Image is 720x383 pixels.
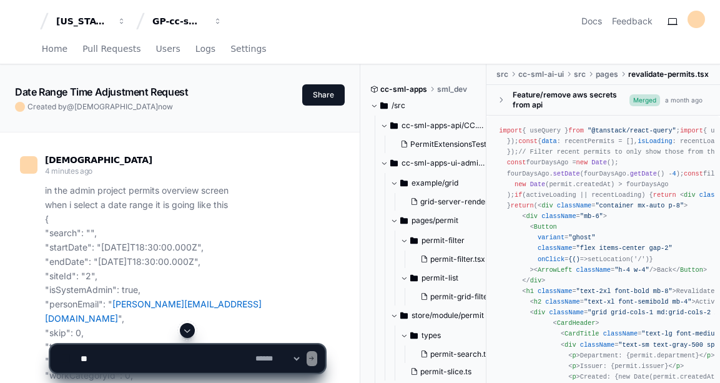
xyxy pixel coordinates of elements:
[630,170,657,177] span: getDate
[534,266,657,274] span: < = />
[538,234,565,241] span: variant
[158,102,173,111] span: now
[665,96,703,105] div: a month ago
[390,173,498,193] button: example/grid
[507,159,526,166] span: const
[588,127,676,134] span: "@tanstack/react-query"
[45,155,152,165] span: [DEMOGRAPHIC_DATA]
[400,268,506,288] button: permit-list
[518,69,564,79] span: cc-sml-ai-ui
[152,15,206,27] div: GP-cc-sml-apps
[638,137,672,145] span: isLoading
[541,212,576,220] span: className
[576,159,588,166] span: new
[534,309,545,316] span: div
[302,84,345,106] button: Share
[380,116,488,136] button: cc-sml-apps-api/CC.SML.Services.Tests/Extensions
[538,256,565,263] span: onClick
[400,176,408,191] svg: Directory
[56,15,110,27] div: [US_STATE] Pacific
[400,213,408,228] svg: Directory
[580,212,603,220] span: "mb-6"
[412,216,458,226] span: pages/permit
[422,236,465,246] span: permit-filter
[568,127,584,134] span: from
[557,202,591,209] span: className
[518,137,538,145] span: const
[402,158,488,168] span: cc-sml-apps-ui-admin/src
[653,191,676,199] span: return
[380,153,488,173] button: cc-sml-apps-ui-admin/src
[392,101,405,111] span: /src
[400,231,506,251] button: permit-filter
[390,156,398,171] svg: Directory
[405,193,500,211] button: grid-server-render.tsx
[576,287,673,295] span: "text-2xl font-bold mb-8"
[515,181,526,188] span: new
[45,166,92,176] span: 4 minutes ago
[684,191,695,199] span: div
[522,287,676,295] span: < = >
[74,102,158,111] span: [DEMOGRAPHIC_DATA]
[680,127,703,134] span: import
[557,319,596,327] span: CardHeader
[534,298,541,306] span: h2
[513,90,629,110] div: Feature/remove aws secrets from api
[390,118,398,133] svg: Directory
[534,223,557,231] span: Button
[390,306,498,326] button: store/module/permit
[538,202,688,209] span: < = >
[437,84,467,94] span: sml_dev
[684,170,703,177] span: const
[530,181,546,188] span: Date
[415,288,498,306] button: permit-grid-filter.ts
[195,35,215,64] a: Logs
[412,178,458,188] span: example/grid
[553,319,599,327] span: < >
[380,84,427,94] span: cc-sml-apps
[581,15,602,27] a: Docs
[673,170,676,177] span: 4
[526,212,537,220] span: div
[574,69,586,79] span: src
[42,35,67,64] a: Home
[612,15,653,27] button: Feedback
[430,254,485,264] span: permit-filter.tsx
[496,69,508,79] span: src
[51,10,131,32] button: [US_STATE] Pacific
[400,308,408,323] svg: Directory
[538,287,572,295] span: className
[412,311,484,321] span: store/module/permit
[156,35,180,64] a: Users
[156,45,180,52] span: Users
[584,298,692,306] span: "text-xl font-semibold mb-4"
[576,181,611,188] span: createdAt
[390,211,498,231] button: pages/permit
[629,94,660,106] span: Merged
[541,202,553,209] span: div
[680,266,703,274] span: Button
[15,86,188,98] app-text-character-animate: Date Range Time Adjustment Request
[420,197,500,207] span: grid-server-render.tsx
[614,266,649,274] span: "h-4 w-4"
[380,98,388,113] svg: Directory
[522,212,607,220] span: < = >
[530,277,541,284] span: div
[67,102,74,111] span: @
[395,136,490,153] button: PermitExtensionsTests.cs
[568,234,595,241] span: "ghost"
[415,251,498,268] button: permit-filter.tsx
[530,298,696,306] span: < = >
[553,170,580,177] span: setDate
[576,244,673,252] span: "flex items-center gap-2"
[522,277,545,284] span: </ >
[673,266,707,274] span: </ >
[82,45,141,52] span: Pull Requests
[541,137,557,145] span: data
[568,256,579,263] span: {()
[230,35,266,64] a: Settings
[526,287,533,295] span: h1
[370,96,478,116] button: /src
[499,223,672,262] span: < = = = =>
[499,127,522,134] span: import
